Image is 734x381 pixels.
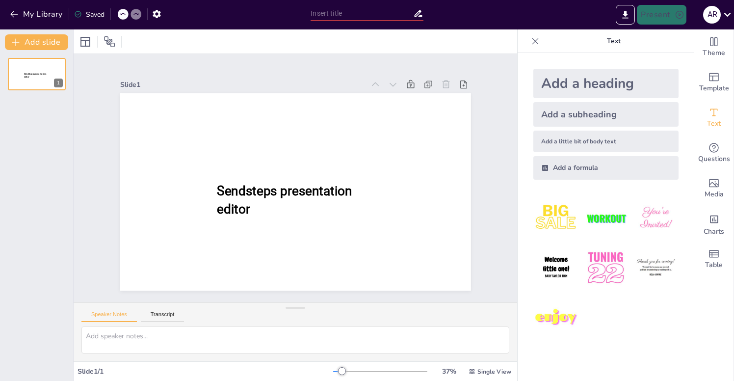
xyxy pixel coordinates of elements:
div: Add images, graphics, shapes or video [694,171,734,206]
div: Change the overall theme [694,29,734,65]
span: Text [707,118,721,129]
div: Add a little bit of body text [533,131,679,152]
button: Transcript [141,311,184,322]
span: Theme [703,48,725,58]
div: Add a heading [533,69,679,98]
button: My Library [7,6,67,22]
img: 6.jpeg [633,245,679,291]
div: Get real-time input from your audience [694,136,734,171]
input: Insert title [311,6,413,21]
div: 1 [54,79,63,87]
span: Charts [704,226,724,237]
span: Questions [698,154,730,164]
button: Speaker Notes [81,311,137,322]
div: Add a subheading [533,102,679,127]
div: Add a formula [533,156,679,180]
span: Table [705,260,723,271]
span: Position [104,36,115,48]
p: Text [543,29,684,53]
img: 4.jpeg [533,245,579,291]
button: Add slide [5,34,68,50]
img: 2.jpeg [583,195,629,241]
button: Present [637,5,686,25]
div: Slide 1 [120,80,365,89]
div: Add text boxes [694,100,734,136]
img: 1.jpeg [533,195,579,241]
span: Template [699,83,729,94]
div: 1 [8,58,66,90]
span: Single View [477,368,511,376]
span: Media [705,189,724,200]
div: Add charts and graphs [694,206,734,242]
img: 7.jpeg [533,295,579,341]
span: Sendsteps presentation editor [24,73,46,78]
div: 37 % [437,367,461,376]
div: Slide 1 / 1 [78,367,333,376]
div: Saved [74,10,105,19]
div: A R [703,6,721,24]
button: A R [703,5,721,25]
button: Export to PowerPoint [616,5,635,25]
div: Layout [78,34,93,50]
span: Sendsteps presentation editor [217,184,352,217]
div: Add ready made slides [694,65,734,100]
img: 5.jpeg [583,245,629,291]
img: 3.jpeg [633,195,679,241]
div: Add a table [694,242,734,277]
